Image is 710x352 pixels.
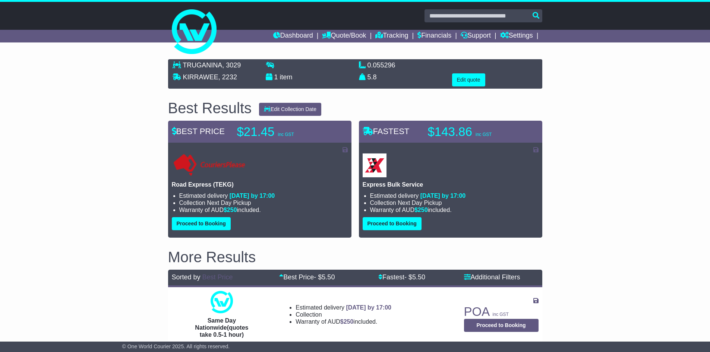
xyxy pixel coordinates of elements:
a: Tracking [375,30,408,42]
span: 250 [418,207,428,213]
span: 250 [344,318,354,325]
span: , 3029 [222,61,241,69]
a: Additional Filters [464,273,520,281]
span: item [280,73,293,81]
span: 5.50 [412,273,425,281]
p: Road Express (TEKG) [172,181,348,188]
span: Same Day Nationwide(quotes take 0.5-1 hour) [195,317,248,338]
p: $21.45 [237,124,330,139]
span: Next Day Pickup [398,200,442,206]
span: $ [224,207,237,213]
a: Financials [417,30,451,42]
a: Best Price- $5.50 [279,273,335,281]
span: , 2232 [218,73,237,81]
li: Collection [296,311,391,318]
span: [DATE] by 17:00 [230,193,275,199]
span: Sorted by [172,273,201,281]
span: $ [414,207,428,213]
span: inc GST [278,132,294,137]
span: BEST PRICE [172,127,225,136]
p: POA [464,304,539,319]
button: Edit Collection Date [259,103,321,116]
button: Proceed to Booking [464,319,539,332]
span: FASTEST [363,127,410,136]
li: Warranty of AUD included. [296,318,391,325]
span: - $ [314,273,335,281]
li: Estimated delivery [296,304,391,311]
button: Proceed to Booking [172,217,231,230]
a: Fastest- $5.50 [378,273,425,281]
span: $ [340,318,354,325]
a: Quote/Book [322,30,366,42]
span: TRUGANINA [183,61,222,69]
img: CouriersPlease: Road Express (TEKG) [172,153,247,177]
button: Proceed to Booking [363,217,422,230]
span: 5.50 [322,273,335,281]
a: Settings [500,30,533,42]
li: Collection [370,199,539,206]
span: - $ [404,273,425,281]
p: $143.86 [428,124,521,139]
li: Warranty of AUD included. [370,206,539,213]
span: [DATE] by 17:00 [346,304,391,311]
a: Best Price [202,273,233,281]
li: Collection [179,199,348,206]
span: 1 [274,73,278,81]
span: 5.8 [367,73,377,81]
p: Express Bulk Service [363,181,539,188]
span: inc GST [493,312,509,317]
span: inc GST [476,132,492,137]
li: Warranty of AUD included. [179,206,348,213]
button: Edit quote [452,73,485,86]
img: Border Express: Express Bulk Service [363,153,386,177]
li: Estimated delivery [179,192,348,199]
a: Support [461,30,491,42]
span: 0.055296 [367,61,395,69]
span: [DATE] by 17:00 [420,193,466,199]
img: One World Courier: Same Day Nationwide(quotes take 0.5-1 hour) [211,291,233,313]
li: Estimated delivery [370,192,539,199]
span: Next Day Pickup [207,200,251,206]
span: KIRRAWEE [183,73,218,81]
h2: More Results [168,249,542,265]
span: 250 [227,207,237,213]
div: Best Results [164,100,256,116]
span: © One World Courier 2025. All rights reserved. [122,343,230,349]
a: Dashboard [273,30,313,42]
